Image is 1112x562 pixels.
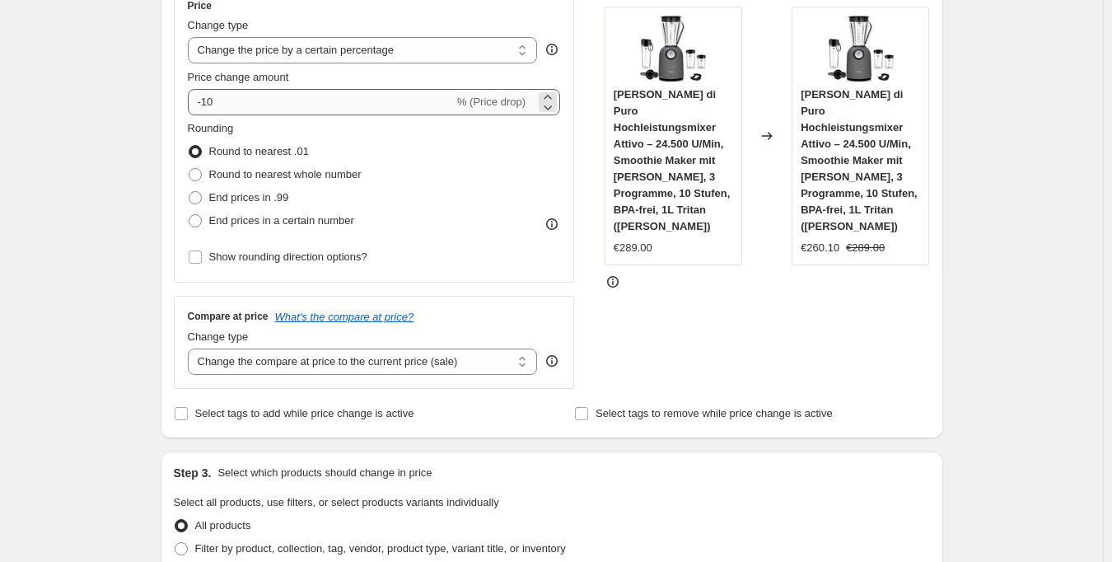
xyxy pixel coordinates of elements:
h3: Compare at price [188,310,269,323]
div: €289.00 [614,240,652,256]
span: [PERSON_NAME] di Puro Hochleistungsmixer Attivo – 24.500 U/Min, Smoothie Maker mit [PERSON_NAME],... [614,88,731,232]
span: All products [195,519,251,532]
span: Change type [188,19,249,31]
span: Filter by product, collection, tag, vendor, product type, variant title, or inventory [195,542,566,555]
span: Rounding [188,122,234,134]
img: 61mvdN24hjL._AC_SL1500_80x.jpg [828,16,894,82]
button: What's the compare at price? [275,311,414,323]
div: €260.10 [801,240,839,256]
span: Show rounding direction options? [209,251,367,263]
h2: Step 3. [174,465,212,481]
span: Round to nearest whole number [209,168,362,180]
strike: €289.00 [846,240,885,256]
span: Change type [188,330,249,343]
span: Price change amount [188,71,289,83]
span: Round to nearest .01 [209,145,309,157]
span: End prices in .99 [209,191,289,204]
span: Select tags to add while price change is active [195,407,414,419]
span: End prices in a certain number [209,214,354,227]
span: Select all products, use filters, or select products variants individually [174,496,499,508]
div: help [544,353,560,369]
div: help [544,41,560,58]
p: Select which products should change in price [217,465,432,481]
span: % (Price drop) [457,96,526,108]
span: Select tags to remove while price change is active [596,407,833,419]
span: [PERSON_NAME] di Puro Hochleistungsmixer Attivo – 24.500 U/Min, Smoothie Maker mit [PERSON_NAME],... [801,88,918,232]
input: -15 [188,89,454,115]
img: 61mvdN24hjL._AC_SL1500_80x.jpg [640,16,706,82]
